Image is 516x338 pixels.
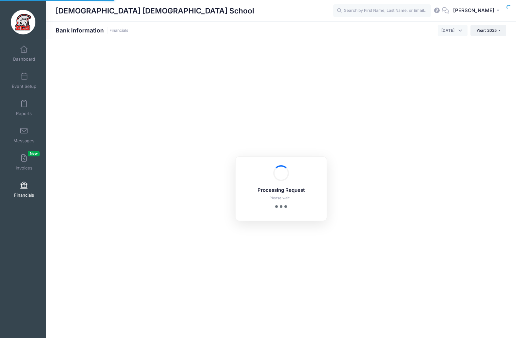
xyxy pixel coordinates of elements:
[449,3,506,18] button: [PERSON_NAME]
[244,188,318,193] h5: Processing Request
[9,124,40,147] a: Messages
[12,84,36,89] span: Event Setup
[9,42,40,65] a: Dashboard
[28,151,40,156] span: New
[9,151,40,174] a: InvoicesNew
[11,10,35,34] img: Evangelical Christian School
[9,96,40,119] a: Reports
[109,28,128,33] a: Financials
[13,138,34,144] span: Messages
[438,25,468,36] span: August 2025
[470,25,506,36] button: Year: 2025
[244,195,318,201] p: Please wait...
[476,28,497,33] span: Year: 2025
[333,4,431,17] input: Search by First Name, Last Name, or Email...
[441,28,454,33] span: August 2025
[56,3,254,18] h1: [DEMOGRAPHIC_DATA] [DEMOGRAPHIC_DATA] School
[56,27,128,34] h1: Bank Information
[9,69,40,92] a: Event Setup
[453,7,494,14] span: [PERSON_NAME]
[14,192,34,198] span: Financials
[16,111,32,116] span: Reports
[13,56,35,62] span: Dashboard
[9,178,40,201] a: Financials
[16,165,32,171] span: Invoices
